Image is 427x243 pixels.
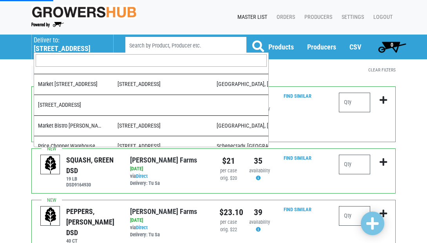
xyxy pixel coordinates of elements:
a: Producers [298,10,335,25]
div: [STREET_ADDRESS] [112,142,211,151]
div: [STREET_ADDRESS] [112,80,211,89]
span: availability [249,219,270,225]
div: $23.10 [219,206,237,219]
a: Settings [335,10,367,25]
img: Powered by Big Wheelbarrow [31,22,64,27]
span: 0 [391,42,393,48]
a: Master List [231,10,270,25]
a: Products [268,43,294,51]
span: Market Bistro Latham, #138 (873 Loudon Rd, Latham, NY 12110, USA) [34,35,111,53]
div: [GEOGRAPHIC_DATA], [GEOGRAPHIC_DATA] [211,80,270,89]
a: Direct [136,225,148,230]
div: [GEOGRAPHIC_DATA], [GEOGRAPHIC_DATA] [211,122,270,130]
div: Market [STREET_ADDRESS] [32,80,112,89]
input: Qty [339,93,370,112]
div: via [130,173,208,188]
a: XMarket Bistro [PERSON_NAME], #138 [31,66,130,80]
a: Direct [136,173,148,179]
a: CSV [349,43,361,51]
div: Delivery: Tu Sa [130,180,208,187]
h6: 19 LB [66,176,118,182]
div: Price Chopper Warehouse [32,142,112,151]
a: [PERSON_NAME] Farms [130,207,197,216]
div: SQUASH, GREEN DSD [66,155,118,176]
a: Find Similar [284,206,311,212]
div: $21 [219,155,237,167]
div: [DATE] [130,165,208,173]
div: 35 [249,155,267,167]
div: orig. $20 [219,175,237,182]
div: [DATE] [130,217,208,224]
h5: [STREET_ADDRESS] [34,44,105,53]
div: orig. $22 [219,226,237,234]
img: original-fc7597fdc6adbb9d0e2ae620e786d1a2.jpg [31,5,137,19]
a: Clear Filters [368,67,396,73]
span: availability [249,168,270,174]
div: Market Bistro [PERSON_NAME], #138 [32,122,112,130]
div: Schenectady, [GEOGRAPHIC_DATA] [211,142,270,151]
a: Orders [270,10,298,25]
div: [STREET_ADDRESS] [32,101,112,110]
div: PEPPERS, [PERSON_NAME] DSD [66,206,118,238]
img: placeholder-variety-43d6402dacf2d531de610a020419775a.svg [41,206,60,226]
input: Qty [339,206,370,226]
div: [STREET_ADDRESS] [112,122,211,130]
div: Delivery: Tu Sa [130,231,208,239]
img: placeholder-variety-43d6402dacf2d531de610a020419775a.svg [41,155,60,175]
a: Find Similar [284,155,311,161]
input: Search by Product, Producer etc. [125,37,246,55]
div: per case [219,219,237,226]
div: via [130,224,208,239]
div: per case [219,167,237,175]
div: 39 [249,206,267,219]
a: Find Similar [284,93,311,99]
a: 0 [375,39,409,55]
input: Qty [339,155,370,174]
h6: DSD9164930 [66,182,118,188]
a: [PERSON_NAME] Farms [130,156,197,164]
p: Deliver to: [34,37,105,44]
a: Producers [307,43,336,51]
a: Logout [367,10,396,25]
